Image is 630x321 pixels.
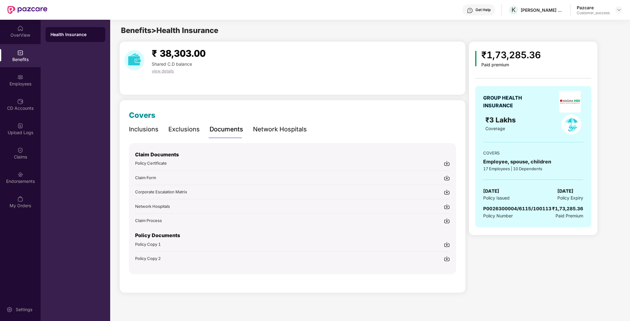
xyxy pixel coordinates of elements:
img: svg+xml;base64,PHN2ZyBpZD0iRW5kb3JzZW1lbnRzIiB4bWxucz0iaHR0cDovL3d3dy53My5vcmcvMjAwMC9zdmciIHdpZH... [17,171,23,178]
div: Exclusions [168,125,200,134]
img: svg+xml;base64,PHN2ZyBpZD0iVXBsb2FkX0xvZ3MiIGRhdGEtbmFtZT0iVXBsb2FkIExvZ3MiIHhtbG5zPSJodHRwOi8vd3... [17,123,23,129]
img: svg+xml;base64,PHN2ZyBpZD0iRG93bmxvYWQtMjR4MjQiIHhtbG5zPSJodHRwOi8vd3d3LnczLm9yZy8yMDAwL3N2ZyIgd2... [444,189,450,195]
span: [DATE] [483,187,499,195]
img: insurerLogo [559,91,581,113]
span: ₹ 38,303.00 [152,48,206,59]
img: svg+xml;base64,PHN2ZyBpZD0iQ0RfQWNjb3VudHMiIGRhdGEtbmFtZT0iQ0QgQWNjb3VudHMiIHhtbG5zPSJodHRwOi8vd3... [17,98,23,105]
p: Policy Documents [135,232,450,239]
div: [PERSON_NAME] Technology Services Private Limited [521,7,564,13]
div: Employee, spouse, children [483,158,583,166]
div: Get Help [476,7,491,12]
div: Network Hospitals [253,125,307,134]
span: Policy Copy 2 [135,256,161,261]
div: Customer_success [577,10,610,15]
span: Claim Form [135,175,156,180]
img: svg+xml;base64,PHN2ZyBpZD0iTXlfT3JkZXJzIiBkYXRhLW5hbWU9Ik15IE9yZGVycyIgeG1sbnM9Imh0dHA6Ly93d3cudz... [17,196,23,202]
p: Claim Documents [135,151,450,158]
span: ₹3 Lakhs [485,116,518,124]
span: K [512,6,516,14]
div: Settings [14,307,34,313]
img: svg+xml;base64,PHN2ZyBpZD0iRW1wbG95ZWVzIiB4bWxucz0iaHR0cDovL3d3dy53My5vcmcvMjAwMC9zdmciIHdpZHRoPS... [17,74,23,80]
img: svg+xml;base64,PHN2ZyBpZD0iU2V0dGluZy0yMHgyMCIgeG1sbnM9Imh0dHA6Ly93d3cudzMub3JnLzIwMDAvc3ZnIiB3aW... [6,307,13,313]
img: svg+xml;base64,PHN2ZyBpZD0iQmVuZWZpdHMiIHhtbG5zPSJodHRwOi8vd3d3LnczLm9yZy8yMDAwL3N2ZyIgd2lkdGg9Ij... [17,50,23,56]
img: svg+xml;base64,PHN2ZyBpZD0iSGVscC0zMngzMiIgeG1sbnM9Imh0dHA6Ly93d3cudzMub3JnLzIwMDAvc3ZnIiB3aWR0aD... [467,7,473,14]
span: Policy Copy 1 [135,242,161,247]
div: ₹1,73,285.36 [552,205,583,212]
img: icon [475,51,477,66]
span: Corporate Escalation Matrix [135,189,187,194]
div: GROUP HEALTH INSURANCE [483,94,537,109]
span: Network Hospitals [135,204,170,209]
div: COVERS [483,150,583,156]
span: Paid Premium [556,212,583,219]
img: policyIcon [561,114,581,134]
span: [DATE] [557,187,573,195]
div: Documents [210,125,243,134]
img: svg+xml;base64,PHN2ZyBpZD0iRG93bmxvYWQtMjR4MjQiIHhtbG5zPSJodHRwOi8vd3d3LnczLm9yZy8yMDAwL3N2ZyIgd2... [444,218,450,224]
img: download [124,50,144,70]
span: Benefits > Health Insurance [121,26,218,35]
div: Pazcare [577,5,610,10]
img: svg+xml;base64,PHN2ZyBpZD0iRG93bmxvYWQtMjR4MjQiIHhtbG5zPSJodHRwOi8vd3d3LnczLm9yZy8yMDAwL3N2ZyIgd2... [444,175,450,181]
img: New Pazcare Logo [7,6,47,14]
span: Policy Issued [483,195,510,201]
img: svg+xml;base64,PHN2ZyBpZD0iRG93bmxvYWQtMjR4MjQiIHhtbG5zPSJodHRwOi8vd3d3LnczLm9yZy8yMDAwL3N2ZyIgd2... [444,241,450,248]
span: Coverage [485,126,505,131]
img: svg+xml;base64,PHN2ZyBpZD0iQ2xhaW0iIHhtbG5zPSJodHRwOi8vd3d3LnczLm9yZy8yMDAwL3N2ZyIgd2lkdGg9IjIwIi... [17,147,23,153]
img: svg+xml;base64,PHN2ZyBpZD0iRG93bmxvYWQtMjR4MjQiIHhtbG5zPSJodHRwOi8vd3d3LnczLm9yZy8yMDAwL3N2ZyIgd2... [444,204,450,210]
span: Policy Certificate [135,161,167,166]
span: Shared C.D balance [152,61,192,67]
img: svg+xml;base64,PHN2ZyBpZD0iRG93bmxvYWQtMjR4MjQiIHhtbG5zPSJodHRwOi8vd3d3LnczLm9yZy8yMDAwL3N2ZyIgd2... [444,160,450,167]
span: Covers [129,111,155,120]
img: svg+xml;base64,PHN2ZyBpZD0iRG93bmxvYWQtMjR4MjQiIHhtbG5zPSJodHRwOi8vd3d3LnczLm9yZy8yMDAwL3N2ZyIgd2... [444,256,450,262]
img: svg+xml;base64,PHN2ZyBpZD0iSG9tZSIgeG1sbnM9Imh0dHA6Ly93d3cudzMub3JnLzIwMDAvc3ZnIiB3aWR0aD0iMjAiIG... [17,25,23,31]
div: Paid premium [481,62,541,68]
div: 17 Employees | 10 Dependents [483,166,583,172]
img: svg+xml;base64,PHN2ZyBpZD0iRHJvcGRvd24tMzJ4MzIiIHhtbG5zPSJodHRwOi8vd3d3LnczLm9yZy8yMDAwL3N2ZyIgd2... [616,7,621,12]
span: Policy Expiry [557,195,583,201]
div: Inclusions [129,125,159,134]
div: ₹1,73,285.36 [481,48,541,62]
div: Health Insurance [50,31,100,38]
span: view details [152,68,174,73]
span: Claim Process [135,218,162,223]
span: Policy Number [483,213,513,218]
span: P0026300004/6115/100113 [483,206,552,212]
